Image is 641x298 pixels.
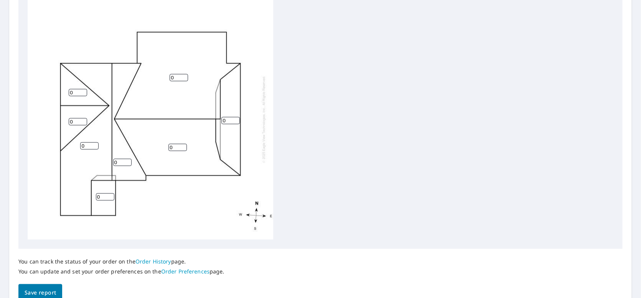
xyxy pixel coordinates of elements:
p: You can update and set your order preferences on the page. [18,268,225,275]
a: Order History [135,258,171,265]
p: You can track the status of your order on the page. [18,258,225,265]
span: Save report [25,288,56,298]
a: Order Preferences [161,268,210,275]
